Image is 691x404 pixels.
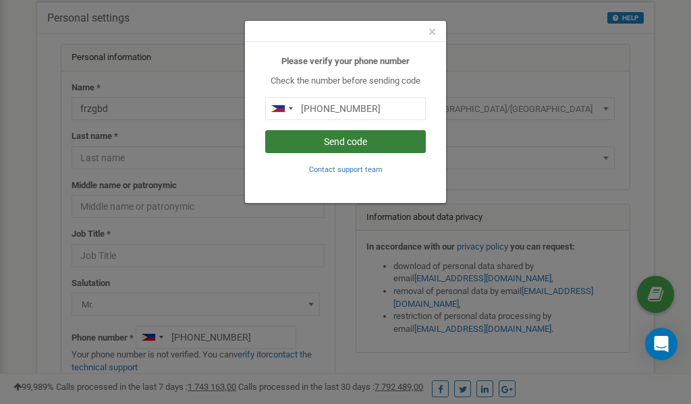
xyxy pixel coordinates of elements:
[429,25,436,39] button: Close
[265,130,426,153] button: Send code
[281,56,410,66] b: Please verify your phone number
[429,24,436,40] span: ×
[309,164,383,174] a: Contact support team
[309,165,383,174] small: Contact support team
[265,97,426,120] input: 0905 123 4567
[645,328,678,360] div: Open Intercom Messenger
[265,75,426,88] p: Check the number before sending code
[266,98,297,119] div: Telephone country code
